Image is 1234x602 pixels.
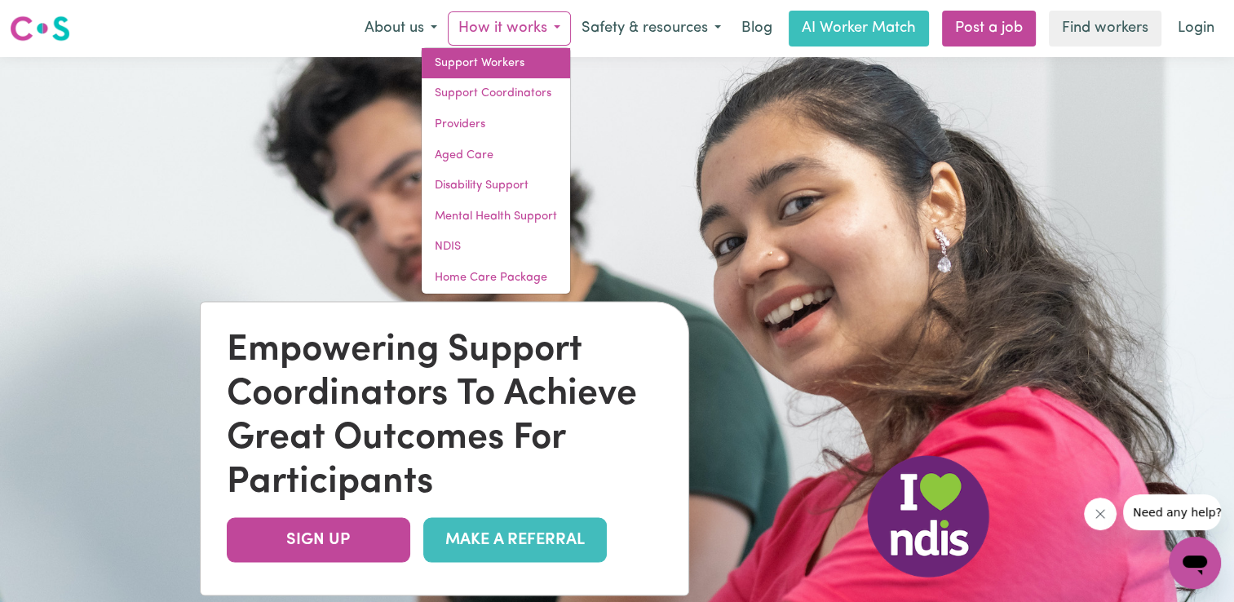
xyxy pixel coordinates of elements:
[867,455,989,578] img: NDIS Logo
[1084,498,1117,530] iframe: Close message
[10,10,70,47] a: Careseekers logo
[789,11,929,46] a: AI Worker Match
[422,109,570,140] a: Providers
[448,11,571,46] button: How it works
[422,170,570,201] a: Disability Support
[423,517,607,562] a: MAKE A REFERRAL
[354,11,448,46] button: About us
[732,11,782,46] a: Blog
[422,48,570,79] a: Support Workers
[422,78,570,109] a: Support Coordinators
[422,201,570,232] a: Mental Health Support
[10,11,99,24] span: Need any help?
[422,232,570,263] a: NDIS
[1169,537,1221,589] iframe: Button to launch messaging window
[421,47,571,294] div: How it works
[1168,11,1224,46] a: Login
[942,11,1036,46] a: Post a job
[227,328,662,504] div: Empowering Support Coordinators To Achieve Great Outcomes For Participants
[422,140,570,171] a: Aged Care
[1049,11,1161,46] a: Find workers
[10,14,70,43] img: Careseekers logo
[227,517,410,562] a: SIGN UP
[422,263,570,294] a: Home Care Package
[1123,494,1221,530] iframe: Message from company
[571,11,732,46] button: Safety & resources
